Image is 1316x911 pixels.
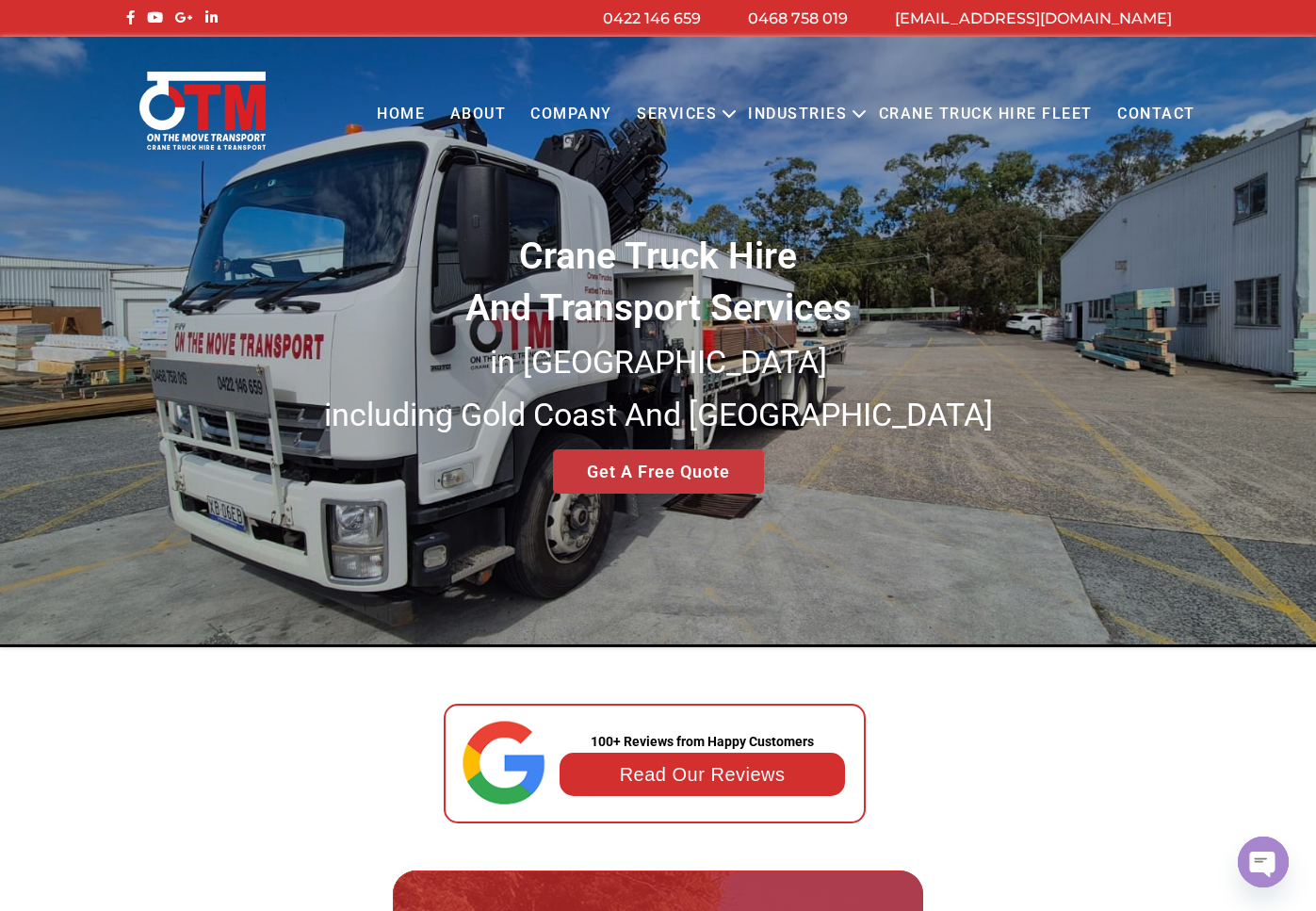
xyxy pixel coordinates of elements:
[748,9,848,27] a: 0468 758 019
[553,449,764,494] a: Get A Free Quote
[518,89,625,140] a: COMPANY
[866,89,1104,140] a: Crane Truck Hire Fleet
[736,89,859,140] a: Industries
[591,734,814,749] strong: 100+ Reviews from Happy Customers
[437,89,518,140] a: About
[620,764,786,785] a: Read Our Reviews
[324,343,993,433] small: in [GEOGRAPHIC_DATA] including Gold Coast And [GEOGRAPHIC_DATA]
[625,89,729,140] a: Services
[1105,89,1208,140] a: Contact
[895,9,1172,27] a: [EMAIL_ADDRESS][DOMAIN_NAME]
[603,9,701,27] a: 0422 146 659
[365,89,437,140] a: Home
